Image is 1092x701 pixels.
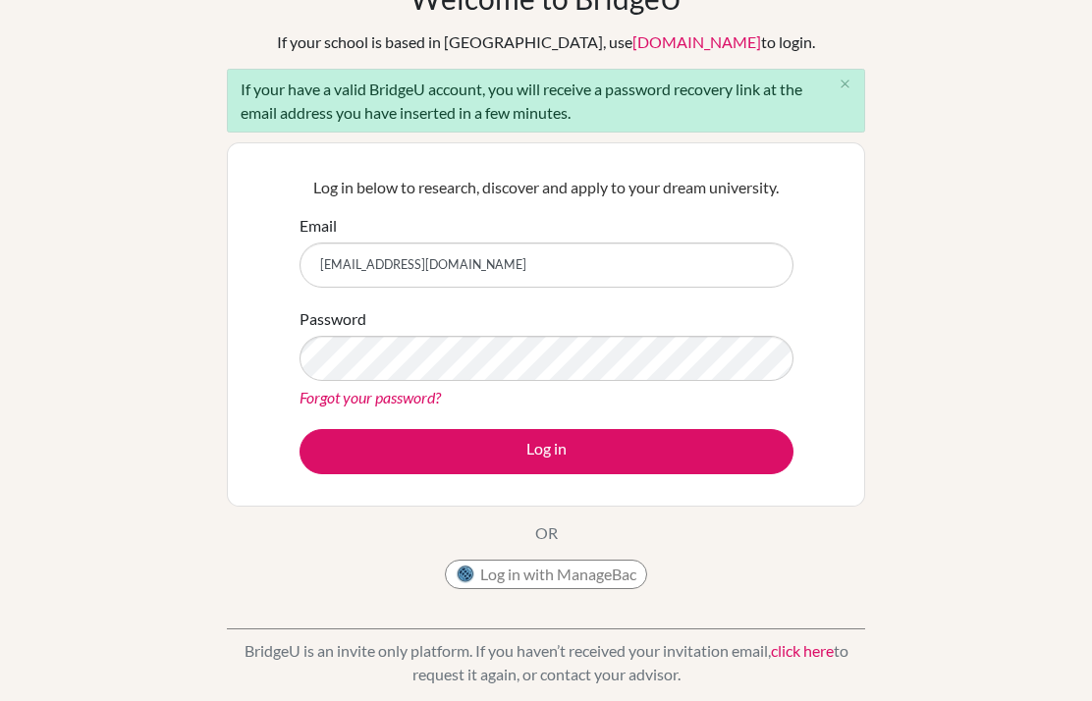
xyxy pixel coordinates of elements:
p: OR [535,521,558,545]
button: Log in with ManageBac [445,560,647,589]
button: Log in [300,429,793,474]
div: If your school is based in [GEOGRAPHIC_DATA], use to login. [277,30,815,54]
label: Email [300,214,337,238]
p: Log in below to research, discover and apply to your dream university. [300,176,793,199]
a: Forgot your password? [300,388,441,406]
i: close [838,77,852,91]
div: If your have a valid BridgeU account, you will receive a password recovery link at the email addr... [227,69,865,133]
p: BridgeU is an invite only platform. If you haven’t received your invitation email, to request it ... [227,639,865,686]
a: click here [771,641,834,660]
button: Close [825,70,864,99]
a: [DOMAIN_NAME] [632,32,761,51]
label: Password [300,307,366,331]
